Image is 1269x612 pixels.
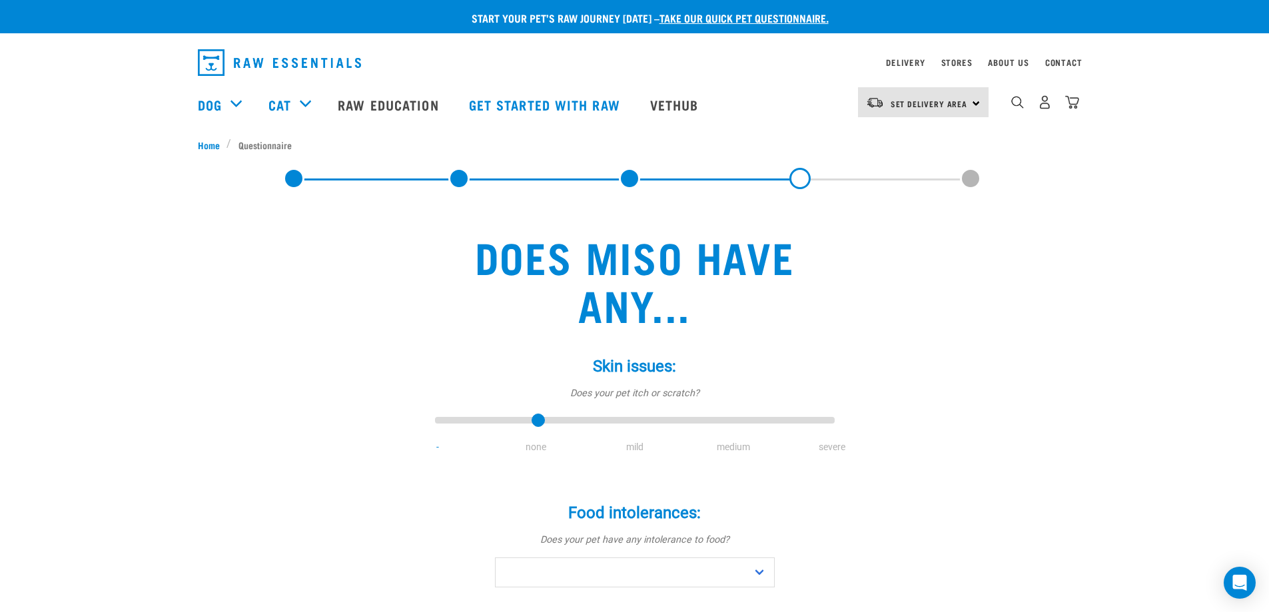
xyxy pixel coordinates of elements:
div: Open Intercom Messenger [1224,567,1256,599]
span: Set Delivery Area [891,101,968,106]
p: Does your pet itch or scratch? [435,386,835,401]
a: Cat [268,95,291,115]
a: Get started with Raw [456,78,637,131]
a: Home [198,138,227,152]
a: take our quick pet questionnaire. [659,15,829,21]
a: Stores [941,60,973,65]
li: - [388,440,487,454]
a: Raw Education [324,78,455,131]
img: home-icon-1@2x.png [1011,96,1024,109]
a: About Us [988,60,1029,65]
img: user.png [1038,95,1052,109]
nav: dropdown navigation [187,44,1082,81]
p: Does your pet have any intolerance to food? [435,533,835,547]
img: home-icon@2x.png [1065,95,1079,109]
label: Food intolerances: [435,501,835,525]
a: Delivery [886,60,925,65]
li: severe [783,440,881,454]
a: Dog [198,95,222,115]
img: Raw Essentials Logo [198,49,361,76]
h2: Does Miso have any... [446,232,824,328]
li: mild [586,440,684,454]
li: none [487,440,586,454]
a: Vethub [637,78,715,131]
li: medium [684,440,783,454]
label: Skin issues: [435,354,835,378]
nav: breadcrumbs [198,138,1072,152]
img: van-moving.png [866,97,884,109]
span: Home [198,138,220,152]
a: Contact [1045,60,1082,65]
